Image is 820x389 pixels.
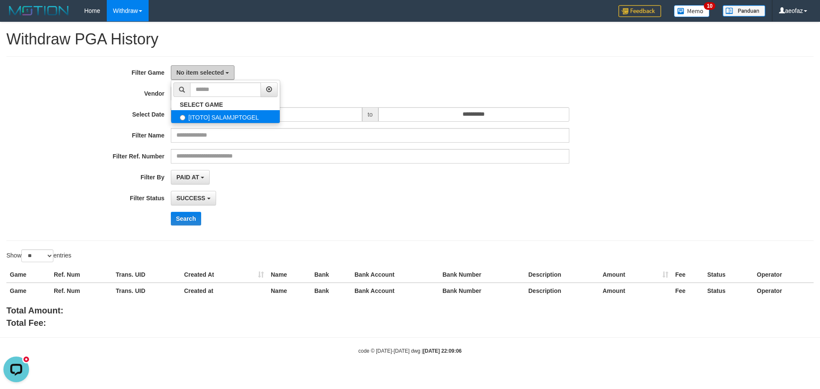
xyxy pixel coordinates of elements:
[21,249,53,262] select: Showentries
[176,174,199,181] span: PAID AT
[22,2,30,10] div: new message indicator
[618,5,661,17] img: Feedback.jpg
[267,267,311,283] th: Name
[171,65,234,80] button: No item selected
[753,283,814,298] th: Operator
[704,267,753,283] th: Status
[439,267,525,283] th: Bank Number
[599,283,672,298] th: Amount
[525,267,599,283] th: Description
[6,306,63,315] b: Total Amount:
[311,267,351,283] th: Bank
[351,283,439,298] th: Bank Account
[6,267,50,283] th: Game
[6,4,71,17] img: MOTION_logo.png
[181,283,267,298] th: Created at
[525,283,599,298] th: Description
[176,69,224,76] span: No item selected
[176,195,205,202] span: SUCCESS
[6,283,50,298] th: Game
[267,283,311,298] th: Name
[112,267,181,283] th: Trans. UID
[171,170,210,184] button: PAID AT
[599,267,672,283] th: Amount
[358,348,462,354] small: code © [DATE]-[DATE] dwg |
[439,283,525,298] th: Bank Number
[6,31,814,48] h1: Withdraw PGA History
[6,318,46,328] b: Total Fee:
[180,115,185,120] input: [ITOTO] SALAMJPTOGEL
[181,267,267,283] th: Created At
[704,2,715,10] span: 10
[423,348,462,354] strong: [DATE] 22:09:06
[171,110,280,123] label: [ITOTO] SALAMJPTOGEL
[50,267,112,283] th: Ref. Num
[112,283,181,298] th: Trans. UID
[6,249,71,262] label: Show entries
[674,5,710,17] img: Button%20Memo.svg
[672,267,704,283] th: Fee
[311,283,351,298] th: Bank
[50,283,112,298] th: Ref. Num
[180,101,223,108] b: SELECT GAME
[171,191,216,205] button: SUCCESS
[171,99,280,110] a: SELECT GAME
[171,212,201,225] button: Search
[672,283,704,298] th: Fee
[3,3,29,29] button: Open LiveChat chat widget
[362,107,378,122] span: to
[351,267,439,283] th: Bank Account
[753,267,814,283] th: Operator
[704,283,753,298] th: Status
[723,5,765,17] img: panduan.png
